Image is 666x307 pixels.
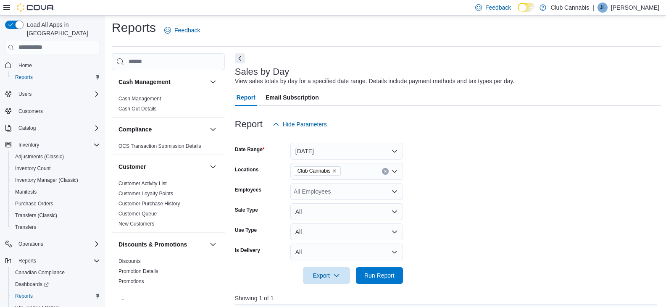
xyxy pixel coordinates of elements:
[297,167,331,175] span: Club Cannabis
[485,3,511,12] span: Feedback
[118,221,154,227] a: New Customers
[118,240,206,249] button: Discounts & Promotions
[118,240,187,249] h3: Discounts & Promotions
[208,162,218,172] button: Customer
[15,140,100,150] span: Inventory
[8,267,103,278] button: Canadian Compliance
[118,95,161,102] span: Cash Management
[15,60,35,71] a: Home
[12,72,100,82] span: Reports
[174,26,200,34] span: Feedback
[15,224,36,231] span: Transfers
[118,298,141,306] h3: Finance
[235,77,515,86] div: View sales totals by day for a specified date range. Details include payment methods and tax type...
[118,163,206,171] button: Customer
[235,207,258,213] label: Sale Type
[18,125,36,131] span: Catalog
[235,227,257,234] label: Use Type
[382,168,389,175] button: Clear input
[12,175,82,185] a: Inventory Manager (Classic)
[611,3,659,13] p: [PERSON_NAME]
[12,291,100,301] span: Reports
[15,106,100,116] span: Customers
[112,178,225,232] div: Customer
[15,256,100,266] span: Reports
[235,294,661,302] p: Showing 1 of 1
[15,165,51,172] span: Inventory Count
[118,106,157,112] a: Cash Out Details
[12,222,100,232] span: Transfers
[15,123,39,133] button: Catalog
[118,143,201,149] a: OCS Transaction Submission Details
[112,256,225,290] div: Discounts & Promotions
[15,140,42,150] button: Inventory
[391,188,398,195] button: Open list of options
[15,153,64,160] span: Adjustments (Classic)
[118,191,173,197] a: Customer Loyalty Points
[18,241,43,247] span: Operations
[12,163,100,173] span: Inventory Count
[12,152,67,162] a: Adjustments (Classic)
[208,239,218,249] button: Discounts & Promotions
[118,181,167,186] a: Customer Activity List
[12,72,36,82] a: Reports
[118,125,152,134] h3: Compliance
[600,3,605,13] span: JL
[118,268,158,274] a: Promotion Details
[18,257,36,264] span: Reports
[208,124,218,134] button: Compliance
[12,175,100,185] span: Inventory Manager (Classic)
[118,125,206,134] button: Compliance
[290,203,403,220] button: All
[161,22,203,39] a: Feedback
[8,151,103,163] button: Adjustments (Classic)
[235,166,259,173] label: Locations
[12,268,68,278] a: Canadian Compliance
[118,163,146,171] h3: Customer
[235,67,290,77] h3: Sales by Day
[290,143,403,160] button: [DATE]
[112,141,225,155] div: Compliance
[12,279,52,289] a: Dashboards
[8,163,103,174] button: Inventory Count
[8,210,103,221] button: Transfers (Classic)
[118,190,173,197] span: Customer Loyalty Points
[235,186,261,193] label: Employees
[283,120,327,129] span: Hide Parameters
[8,174,103,186] button: Inventory Manager (Classic)
[15,256,39,266] button: Reports
[2,255,103,267] button: Reports
[12,210,100,220] span: Transfers (Classic)
[12,222,39,232] a: Transfers
[118,78,171,86] h3: Cash Management
[15,281,49,288] span: Dashboards
[118,211,157,217] a: Customer Queue
[15,293,33,299] span: Reports
[235,247,260,254] label: Is Delivery
[235,119,263,129] h3: Report
[15,200,53,207] span: Purchase Orders
[15,239,47,249] button: Operations
[8,290,103,302] button: Reports
[2,88,103,100] button: Users
[15,123,100,133] span: Catalog
[118,258,141,264] a: Discounts
[592,3,594,13] p: |
[332,168,337,173] button: Remove Club Cannabis from selection in this group
[112,19,156,36] h1: Reports
[18,142,39,148] span: Inventory
[364,271,395,280] span: Run Report
[12,187,100,197] span: Manifests
[12,210,61,220] a: Transfers (Classic)
[118,143,201,150] span: OCS Transaction Submission Details
[2,238,103,250] button: Operations
[18,108,43,115] span: Customers
[12,199,100,209] span: Purchase Orders
[12,163,54,173] a: Inventory Count
[12,187,40,197] a: Manifests
[118,200,180,207] span: Customer Purchase History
